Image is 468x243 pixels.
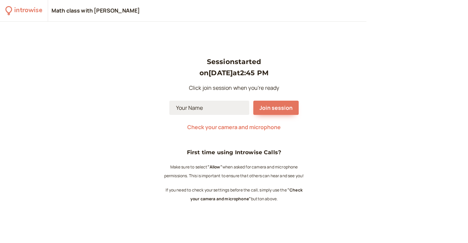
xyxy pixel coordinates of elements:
div: Math class with [PERSON_NAME] [51,7,140,15]
input: Your Name [169,101,249,115]
h3: Session started on [DATE] at 2:45 PM [169,56,299,78]
small: Make sure to select when asked for camera and microphone permissions. This is important to ensure... [164,164,304,179]
button: Join session [253,101,299,115]
p: Click join session when you're ready [169,84,299,93]
small: If you need to check your settings before the call, simply use the button above. [166,187,302,202]
div: introwise [14,5,42,16]
b: "Check your camera and microphone" [190,187,302,202]
span: Join session [259,104,293,112]
b: "Allow" [208,164,222,170]
span: Check your camera and microphone [187,123,281,131]
button: Check your camera and microphone [187,124,281,130]
h4: First time using Introwise Calls? [163,148,305,157]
